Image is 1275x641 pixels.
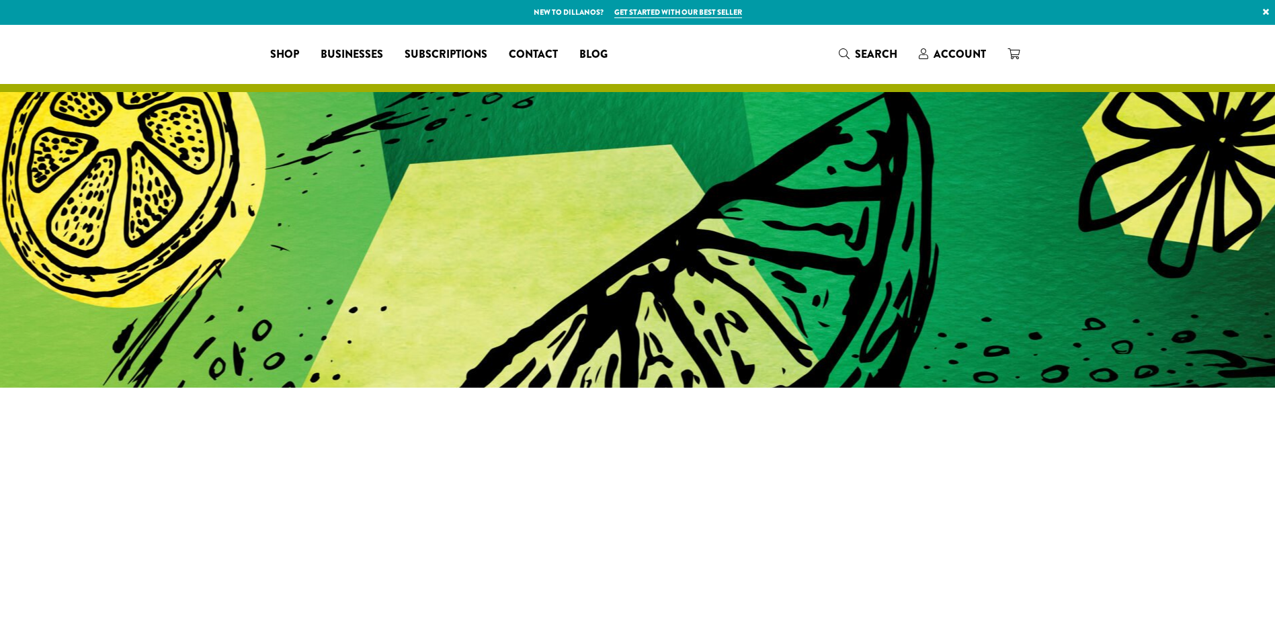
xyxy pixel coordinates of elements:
a: Shop [259,44,310,65]
a: Search [828,43,908,65]
span: Businesses [321,46,383,63]
span: Subscriptions [405,46,487,63]
span: Blog [579,46,608,63]
span: Search [855,46,897,62]
a: Get started with our best seller [614,7,742,18]
span: Contact [509,46,558,63]
span: Account [934,46,986,62]
span: Shop [270,46,299,63]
